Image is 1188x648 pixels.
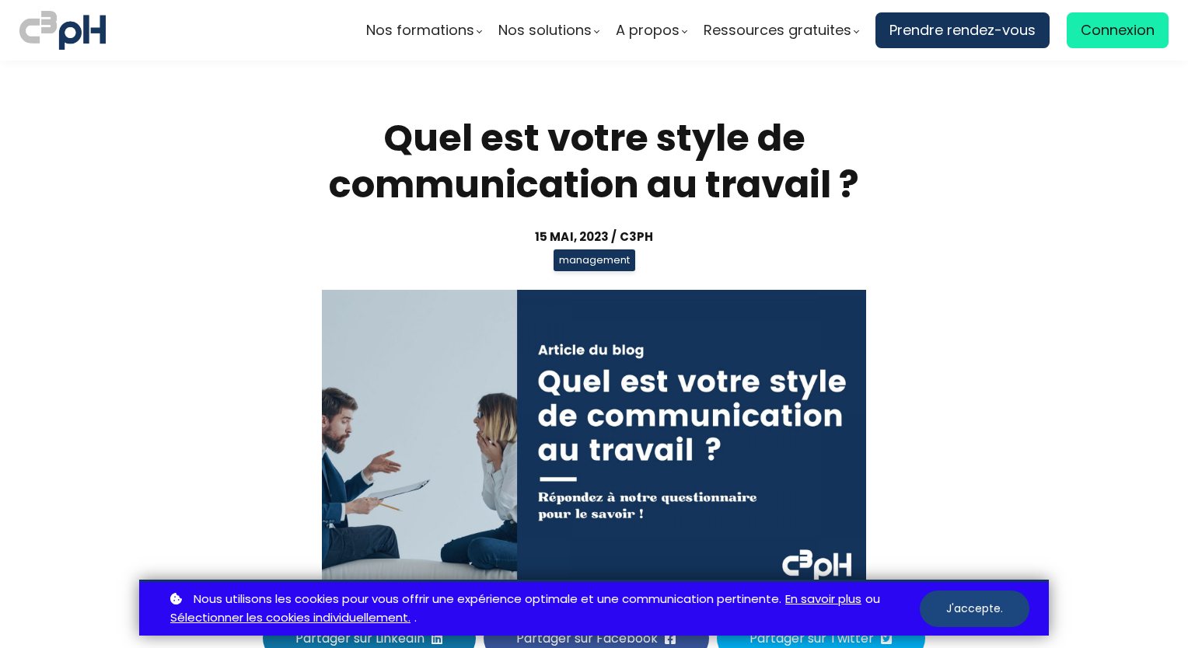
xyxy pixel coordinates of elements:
span: A propos [616,19,680,42]
span: Partager sur Twitter [749,629,874,648]
img: logo C3PH [19,8,106,53]
span: Nos solutions [498,19,592,42]
a: Connexion [1067,12,1169,48]
a: Sélectionner les cookies individuellement. [170,608,411,628]
button: J'accepte. [920,591,1029,627]
img: a63dd5ff956d40a04b2922a7cb0a63a1.jpeg [322,290,866,596]
div: 15 mai, 2023 / C3pH [232,228,956,246]
a: Prendre rendez-vous [875,12,1050,48]
span: Prendre rendez-vous [889,19,1036,42]
span: Partager sur LinkedIn [295,629,425,648]
span: Connexion [1081,19,1155,42]
h1: Quel est votre style de communication au travail ? [232,115,956,208]
span: Nos formations [366,19,474,42]
span: Partager sur Facebook [516,629,658,648]
span: Ressources gratuites [704,19,851,42]
span: management [554,249,635,271]
a: En savoir plus [785,590,861,609]
p: ou . [166,590,920,629]
span: Nous utilisons les cookies pour vous offrir une expérience optimale et une communication pertinente. [194,590,781,609]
